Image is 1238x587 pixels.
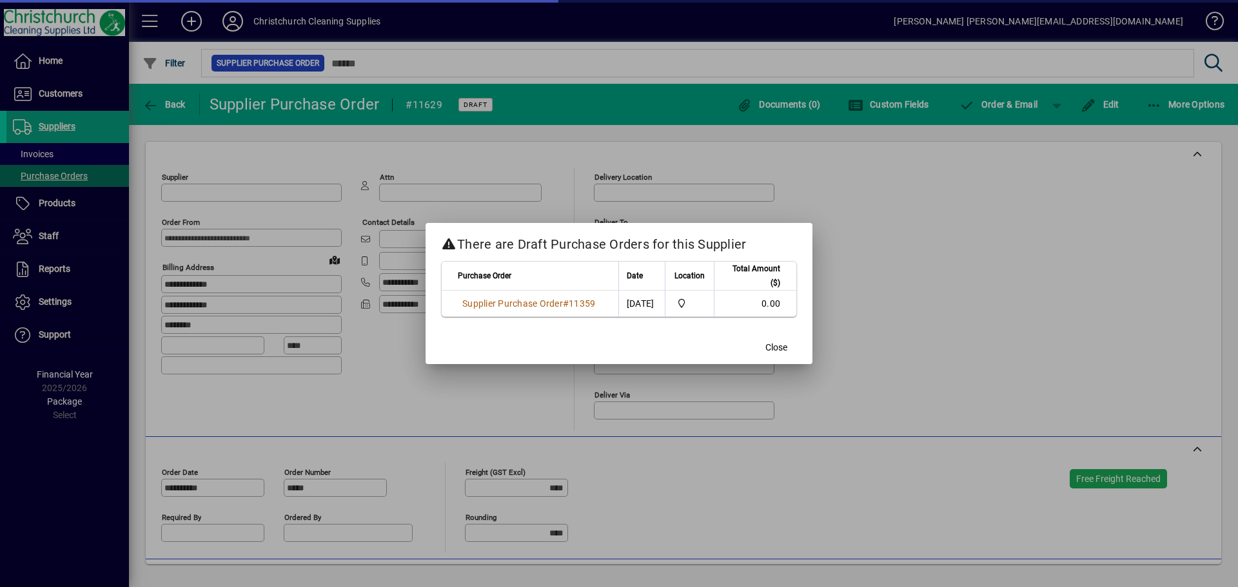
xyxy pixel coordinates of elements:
span: 11359 [569,298,595,309]
td: 0.00 [714,291,796,316]
span: Total Amount ($) [722,262,780,290]
span: Location [674,269,705,283]
a: Supplier Purchase Order#11359 [458,296,600,311]
h2: There are Draft Purchase Orders for this Supplier [426,223,812,260]
span: Date [627,269,643,283]
td: [DATE] [618,291,665,316]
span: Supplier Purchase Order [462,298,563,309]
button: Close [756,336,797,359]
span: Christchurch Cleaning Supplies Ltd [673,296,707,311]
span: Close [765,341,787,354]
span: # [563,298,569,309]
span: Purchase Order [458,269,511,283]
